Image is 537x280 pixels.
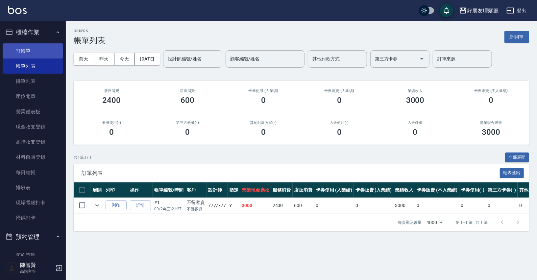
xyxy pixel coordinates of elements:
h3: 0 [413,128,418,137]
h2: 第三方卡券(-) [158,121,218,125]
h3: 帳單列表 [74,36,105,45]
button: 新開單 [504,31,529,43]
a: 預約管理 [3,248,63,263]
th: 營業現金應收 [240,182,271,198]
th: 業績收入 [393,182,415,198]
h2: 卡券販賣 (入業績) [309,89,369,93]
a: 掃碼打卡 [3,210,63,225]
h2: 其他付款方式(-) [233,121,294,125]
th: 設計師 [207,182,228,198]
td: 0 [459,198,486,213]
h2: 入金儲值 [385,121,445,125]
a: 掛單列表 [3,74,63,89]
th: 卡券使用 (入業績) [314,182,354,198]
td: 0 [415,198,459,213]
td: Y [228,198,240,213]
a: 詳情 [130,200,151,211]
h3: 3000 [406,96,425,105]
a: 高階收支登錄 [3,134,63,150]
h3: 600 [181,96,194,105]
h3: 0 [337,96,342,105]
a: 報表匯出 [500,170,524,176]
h3: 服務消費 [82,89,142,93]
div: 1000 [424,214,445,231]
h3: 0 [261,96,266,105]
th: 店販消費 [293,182,314,198]
h2: 入金使用(-) [309,121,369,125]
div: 不留客資 [187,199,205,206]
img: Person [5,262,18,275]
button: 櫃檯作業 [3,24,63,41]
td: 3000 [393,198,415,213]
th: 展開 [91,182,104,198]
th: 卡券販賣 (不入業績) [415,182,459,198]
p: 共 1 筆, 1 / 1 [74,154,92,160]
a: 排班表 [3,180,63,195]
h3: 0 [489,96,494,105]
button: 昨天 [94,53,114,65]
h2: 卡券使用(-) [82,121,142,125]
button: 前天 [74,53,94,65]
h2: 卡券販賣 (不入業績) [461,89,521,93]
p: 不留客資 [187,206,205,212]
a: 現金收支登錄 [3,119,63,134]
th: 列印 [104,182,128,198]
h2: ORDERS [74,29,105,33]
a: 每日結帳 [3,165,63,180]
h3: 2400 [103,96,121,105]
a: 帳單列表 [3,58,63,74]
td: #1 [153,198,185,213]
th: 第三方卡券(-) [486,182,518,198]
h3: 0 [337,128,342,137]
h2: 業績收入 [385,89,445,93]
th: 卡券使用(-) [459,182,486,198]
img: Logo [8,6,27,14]
button: 好朋友理髮廳 [456,4,501,17]
button: Open [417,54,427,64]
h2: 店販消費 [158,89,218,93]
th: 指定 [228,182,240,198]
div: 好朋友理髮廳 [467,7,499,15]
h2: 營業現金應收 [461,121,521,125]
a: 打帳單 [3,43,63,58]
td: 3000 [240,198,271,213]
th: 帳單編號/時間 [153,182,185,198]
span: 訂單列表 [82,170,500,176]
th: 操作 [128,182,153,198]
button: 全部展開 [505,152,529,163]
button: 報表匯出 [500,168,524,178]
a: 材料自購登錄 [3,150,63,165]
a: 座位開單 [3,89,63,104]
h5: 陳智賢 [20,262,54,268]
button: 今天 [114,53,135,65]
a: 營業儀表板 [3,104,63,119]
td: 600 [293,198,314,213]
h2: 卡券使用 (入業績) [233,89,294,93]
button: save [440,4,453,17]
button: expand row [92,200,102,210]
h3: 3000 [482,128,500,137]
td: 0 [354,198,394,213]
p: 第 1–1 筆 共 1 筆 [456,220,488,225]
td: 777 /777 [207,198,228,213]
td: 0 [486,198,518,213]
button: [DATE] [134,53,159,65]
h3: 0 [109,128,114,137]
td: 2400 [271,198,293,213]
h3: 0 [261,128,266,137]
th: 服務消費 [271,182,293,198]
p: 高階主管 [20,268,54,274]
th: 客戶 [185,182,207,198]
a: 現場電腦打卡 [3,195,63,210]
th: 卡券販賣 (入業績) [354,182,394,198]
button: 登出 [504,5,529,17]
p: 每頁顯示數量 [398,220,422,225]
button: 預約管理 [3,228,63,245]
a: 新開單 [504,34,529,40]
button: 列印 [106,200,127,211]
h3: 0 [185,128,190,137]
td: 0 [314,198,354,213]
p: 09/24 (三) 21:27 [154,206,183,212]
